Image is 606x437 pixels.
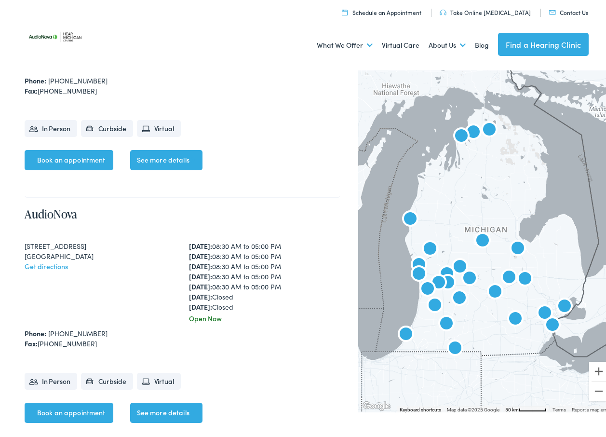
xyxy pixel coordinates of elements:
[25,370,77,387] li: In Person
[400,404,441,411] button: Keyboard shortcuts
[484,279,507,302] div: Hear Michigan Centers by AudioNova
[462,119,485,142] div: Hear Michigan Centers by AudioNova
[81,118,133,135] li: Curbside
[189,249,212,259] strong: [DATE]:
[444,335,467,358] div: AudioNova
[407,261,431,284] div: AudioNova
[513,266,537,289] div: AudioNova
[81,370,133,387] li: Curbside
[399,206,422,229] div: AudioNova
[450,123,473,146] div: AudioNova
[25,204,77,219] a: AudioNova
[48,73,108,83] a: [PHONE_NUMBER]
[440,6,531,14] a: Take Online [MEDICAL_DATA]
[458,265,481,288] div: AudioNova
[541,312,564,335] div: AudioNova
[361,397,392,410] img: Google
[416,276,439,299] div: AudioNova
[25,148,113,168] a: Book an appointment
[342,7,348,13] img: utility icon
[506,235,529,259] div: AudioNova
[361,397,392,410] a: Open this area in Google Maps (opens a new window)
[130,400,202,421] a: See more details
[549,6,588,14] a: Contact Us
[429,25,466,61] a: About Us
[502,403,550,410] button: Map Scale: 50 km per 54 pixels
[25,259,68,269] a: Get directions
[25,249,176,259] div: [GEOGRAPHIC_DATA]
[447,405,499,410] span: Map data ©2025 Google
[25,239,176,249] div: [STREET_ADDRESS]
[448,285,471,308] div: AudioNova
[189,311,341,321] div: Open Now
[137,118,181,135] li: Virtual
[25,336,38,346] strong: Fax:
[552,405,566,410] a: Terms (opens in new tab)
[25,326,46,336] strong: Phone:
[48,326,108,336] a: [PHONE_NUMBER]
[423,292,446,315] div: AudioNova
[25,73,46,83] strong: Phone:
[440,7,446,13] img: utility icon
[504,306,527,329] div: AudioNova
[25,83,340,94] div: [PHONE_NUMBER]
[189,279,212,289] strong: [DATE]:
[189,269,212,279] strong: [DATE]:
[407,252,431,275] div: AudioNova
[25,336,340,346] div: [PHONE_NUMBER]
[342,6,421,14] a: Schedule an Appointment
[394,321,417,344] div: AudioNova
[448,254,471,277] div: AudioNova
[427,270,450,293] div: AudioNova
[130,148,202,168] a: See more details
[553,293,576,316] div: AudioNova
[317,25,373,61] a: What We Offer
[189,259,212,269] strong: [DATE]:
[189,239,212,248] strong: [DATE]:
[189,300,212,309] strong: [DATE]:
[382,25,419,61] a: Virtual Care
[549,8,556,13] img: utility icon
[533,300,556,323] div: AudioNova
[25,83,38,93] strong: Fax:
[137,370,181,387] li: Virtual
[498,30,589,54] a: Find a Hearing Clinic
[475,25,489,61] a: Blog
[25,118,77,135] li: In Person
[471,228,494,251] div: AudioNova
[25,400,113,421] a: Book an appointment
[418,236,442,259] div: AudioNova
[505,405,519,410] span: 50 km
[478,117,501,140] div: AudioNova
[189,239,341,310] div: 08:30 AM to 05:00 PM 08:30 AM to 05:00 PM 08:30 AM to 05:00 PM 08:30 AM to 05:00 PM 08:30 AM to 0...
[435,261,458,284] div: AudioNova
[189,289,212,299] strong: [DATE]:
[435,311,458,334] div: AudioNova
[498,264,521,287] div: Hear Michigan Centers by AudioNova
